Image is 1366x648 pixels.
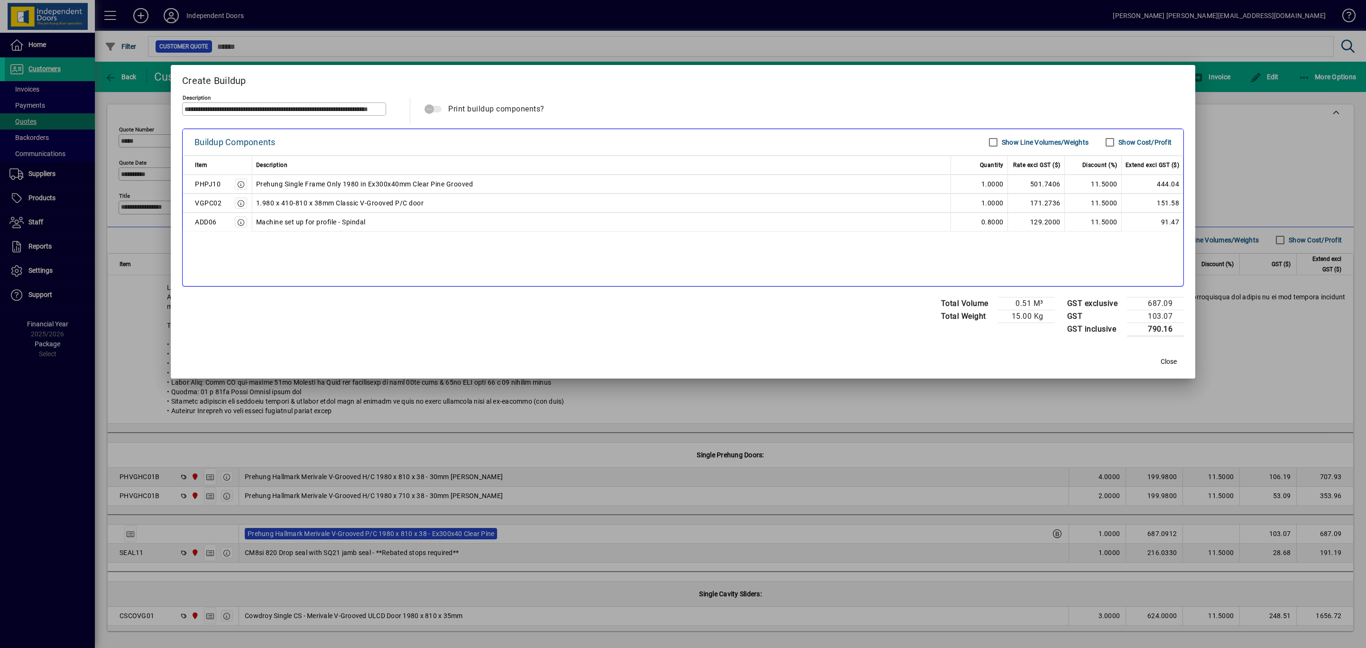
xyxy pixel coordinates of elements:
[1065,175,1122,194] td: 11.5000
[951,175,1008,194] td: 1.0000
[1126,159,1180,171] span: Extend excl GST ($)
[1013,159,1061,171] span: Rate excl GST ($)
[1082,159,1117,171] span: Discount (%)
[936,310,998,323] td: Total Weight
[1127,310,1184,323] td: 103.07
[1127,297,1184,310] td: 687.09
[1122,213,1184,231] td: 91.47
[183,94,211,101] mat-label: Description
[1012,197,1061,209] div: 171.2736
[195,197,222,209] div: VGPC02
[195,159,207,171] span: Item
[195,216,217,228] div: ADD06
[1127,323,1184,336] td: 790.16
[1012,178,1061,190] div: 501.7406
[256,159,288,171] span: Description
[195,178,221,190] div: PHPJ10
[1154,353,1184,370] button: Close
[1062,323,1127,336] td: GST inclusive
[252,213,951,231] td: Machine set up for profile - Spindal
[1161,357,1177,367] span: Close
[1000,138,1089,147] label: Show Line Volumes/Weights
[998,297,1055,310] td: 0.51 M³
[1122,194,1184,213] td: 151.58
[171,65,1195,93] h2: Create Buildup
[951,194,1008,213] td: 1.0000
[998,310,1055,323] td: 15.00 Kg
[1012,216,1061,228] div: 129.2000
[194,135,276,150] div: Buildup Components
[252,175,951,194] td: Prehung Single Frame Only 1980 in Ex300x40mm Clear Pine Grooved
[1065,194,1122,213] td: 11.5000
[448,104,545,113] span: Print buildup components?
[1065,213,1122,231] td: 11.5000
[951,213,1008,231] td: 0.8000
[1122,175,1184,194] td: 444.04
[1117,138,1172,147] label: Show Cost/Profit
[1062,310,1127,323] td: GST
[1062,297,1127,310] td: GST exclusive
[980,159,1004,171] span: Quantity
[252,194,951,213] td: 1.980 x 410-810 x 38mm Classic V-Grooved P/C door
[936,297,998,310] td: Total Volume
